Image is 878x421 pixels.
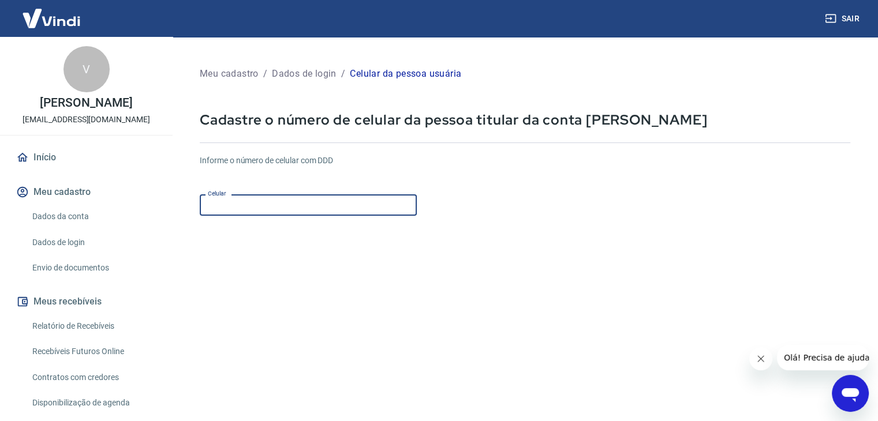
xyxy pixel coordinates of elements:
[28,366,159,389] a: Contratos com credores
[23,114,150,126] p: [EMAIL_ADDRESS][DOMAIN_NAME]
[341,67,345,81] p: /
[28,314,159,338] a: Relatório de Recebíveis
[14,1,89,36] img: Vindi
[832,375,869,412] iframe: Botão para abrir a janela de mensagens
[200,67,259,81] p: Meu cadastro
[749,347,772,370] iframe: Fechar mensagem
[777,345,869,370] iframe: Mensagem da empresa
[40,97,132,109] p: [PERSON_NAME]
[823,8,864,29] button: Sair
[200,155,850,167] h6: Informe o número de celular com DDD
[208,189,226,198] label: Celular
[350,67,461,81] p: Celular da pessoa usuária
[14,145,159,170] a: Início
[63,46,110,92] div: V
[7,8,97,17] span: Olá! Precisa de ajuda?
[28,391,159,415] a: Disponibilização de agenda
[28,340,159,363] a: Recebíveis Futuros Online
[28,256,159,280] a: Envio de documentos
[200,111,850,129] p: Cadastre o número de celular da pessoa titular da conta [PERSON_NAME]
[28,231,159,254] a: Dados de login
[263,67,267,81] p: /
[14,289,159,314] button: Meus recebíveis
[28,205,159,228] a: Dados da conta
[272,67,337,81] p: Dados de login
[14,179,159,205] button: Meu cadastro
